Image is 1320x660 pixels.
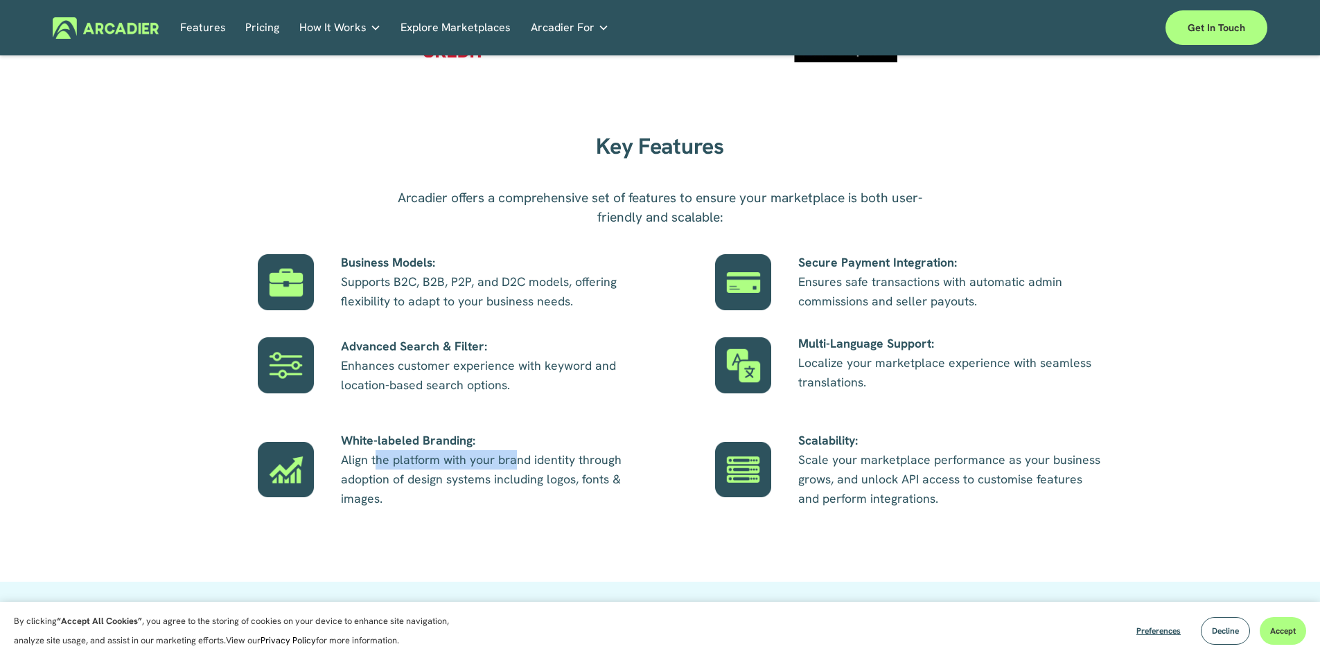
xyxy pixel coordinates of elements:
[341,254,435,270] strong: Business Models:
[1126,617,1191,645] button: Preferences
[245,17,279,39] a: Pricing
[401,17,511,39] a: Explore Marketplaces
[798,431,1104,508] p: Scale your marketplace performance as your business grows, and unlock API access to customise fea...
[531,17,609,39] a: folder dropdown
[596,132,723,161] strong: Key Features
[798,253,1104,311] p: Ensures safe transactions with automatic admin commissions and seller payouts.
[382,188,937,227] p: Arcadier offers a comprehensive set of features to ensure your marketplace is both user-friendly ...
[341,337,646,395] p: Enhances customer experience with keyword and location-based search options.
[341,338,487,354] strong: Advanced Search & Filter:
[341,253,646,311] p: Supports B2C, B2B, P2P, and D2C models, offering flexibility to adapt to your business needs.
[53,17,159,39] img: Arcadier
[798,335,934,351] strong: Multi-Language Support:
[261,634,316,646] a: Privacy Policy
[798,334,1104,392] p: Localize your marketplace experience with seamless translations.
[1136,625,1181,636] span: Preferences
[341,431,646,508] p: Align the platform with your brand identity through adoption of design systems including logos, f...
[1251,594,1320,660] iframe: Chat Widget
[341,432,475,448] strong: White-labeled Branding:
[180,17,226,39] a: Features
[1165,10,1267,45] a: Get in touch
[1251,594,1320,660] div: Widget de chat
[299,17,381,39] a: folder dropdown
[1212,625,1239,636] span: Decline
[57,615,142,627] strong: “Accept All Cookies”
[299,18,367,37] span: How It Works
[798,254,957,270] strong: Secure Payment Integration:
[1201,617,1250,645] button: Decline
[531,18,595,37] span: Arcadier For
[14,612,464,650] p: By clicking , you agree to the storing of cookies on your device to enhance site navigation, anal...
[798,432,858,448] strong: Scalability:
